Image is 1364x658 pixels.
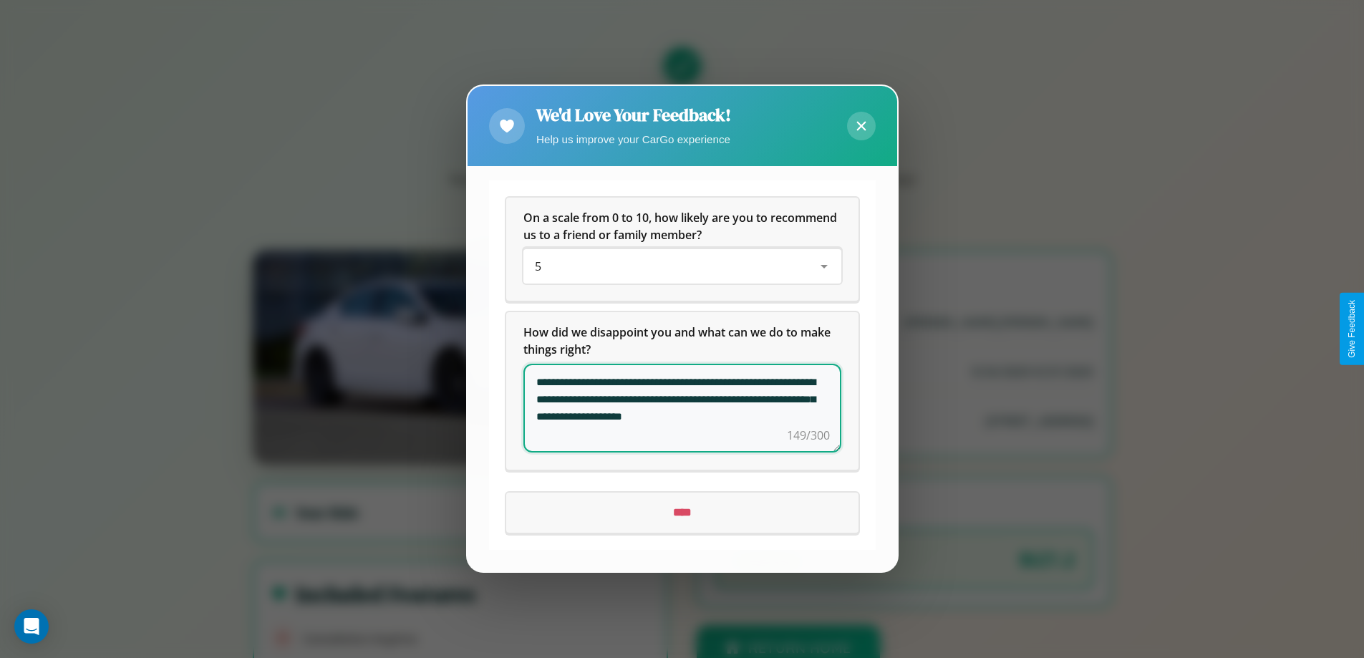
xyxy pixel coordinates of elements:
div: On a scale from 0 to 10, how likely are you to recommend us to a friend or family member? [523,250,841,284]
div: Open Intercom Messenger [14,609,49,644]
h5: On a scale from 0 to 10, how likely are you to recommend us to a friend or family member? [523,210,841,244]
p: Help us improve your CarGo experience [536,130,731,149]
div: Give Feedback [1347,300,1357,358]
div: 149/300 [787,427,830,445]
h2: We'd Love Your Feedback! [536,103,731,127]
div: On a scale from 0 to 10, how likely are you to recommend us to a friend or family member? [506,198,858,301]
span: On a scale from 0 to 10, how likely are you to recommend us to a friend or family member? [523,211,840,243]
span: 5 [535,259,541,275]
span: How did we disappoint you and what can we do to make things right? [523,325,833,358]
